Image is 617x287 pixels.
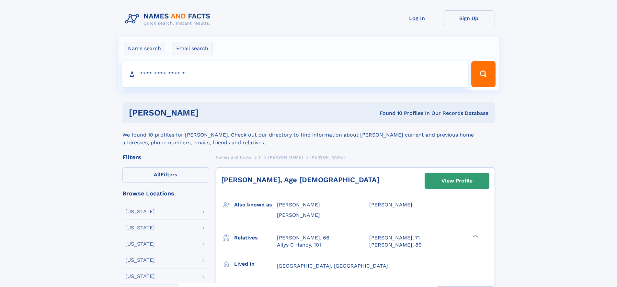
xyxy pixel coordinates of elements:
[125,274,155,279] div: [US_STATE]
[369,241,422,248] a: [PERSON_NAME], 89
[129,109,289,117] h1: [PERSON_NAME]
[125,258,155,263] div: [US_STATE]
[234,232,277,243] h3: Relatives
[154,171,161,178] span: All
[268,155,303,160] span: [PERSON_NAME]
[234,199,277,210] h3: Also known as
[216,153,251,161] a: Names and Facts
[234,259,277,270] h3: Lived in
[122,154,209,160] div: Filters
[441,173,473,188] div: View Profile
[471,61,495,87] button: Search Button
[277,212,320,218] span: [PERSON_NAME]
[443,10,495,26] a: Sign Up
[125,241,155,247] div: [US_STATE]
[310,155,345,160] span: [PERSON_NAME]
[369,202,412,208] span: [PERSON_NAME]
[125,209,155,214] div: [US_STATE]
[122,10,216,28] img: Logo Names and Facts
[125,225,155,230] div: [US_STATE]
[258,155,261,160] span: T
[471,234,479,238] div: ❯
[268,153,303,161] a: [PERSON_NAME]
[369,234,420,241] a: [PERSON_NAME], 71
[124,42,165,55] label: Name search
[221,176,379,184] a: [PERSON_NAME], Age [DEMOGRAPHIC_DATA]
[277,241,321,248] a: Ailys C Handy, 101
[277,202,320,208] span: [PERSON_NAME]
[122,61,469,87] input: search input
[277,234,329,241] a: [PERSON_NAME], 66
[258,153,261,161] a: T
[122,191,209,196] div: Browse Locations
[289,110,488,117] div: Found 10 Profiles In Our Records Database
[122,167,209,183] label: Filters
[277,263,388,269] span: [GEOGRAPHIC_DATA], [GEOGRAPHIC_DATA]
[172,42,212,55] label: Email search
[122,123,495,147] div: We found 10 profiles for [PERSON_NAME]. Check out our directory to find information about [PERSON...
[391,10,443,26] a: Log In
[425,173,489,189] a: View Profile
